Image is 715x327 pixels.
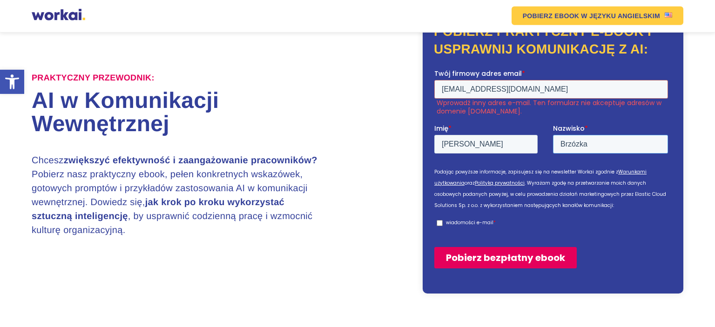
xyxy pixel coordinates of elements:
a: POBIERZ EBOOKW JĘZYKU ANGIELSKIMUS flag [512,7,683,25]
h2: Pobierz praktyczny e-book i usprawnij komunikację z AI: [434,23,672,58]
iframe: Form 0 [434,69,672,276]
em: POBIERZ EBOOK [523,13,580,19]
h1: AI w Komunikacji Wewnętrznej [32,89,357,136]
img: US flag [665,13,672,18]
strong: zwiększyć efektywność i zaangażowanie pracowników? [64,155,317,166]
strong: jak krok po kroku wykorzystać sztuczną inteligencję [32,197,284,221]
h3: Chcesz Pobierz nasz praktyczny ebook, pełen konkretnych wskazówek, gotowych promptów i przykładów... [32,153,325,237]
label: Praktyczny przewodnik: [32,73,155,83]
